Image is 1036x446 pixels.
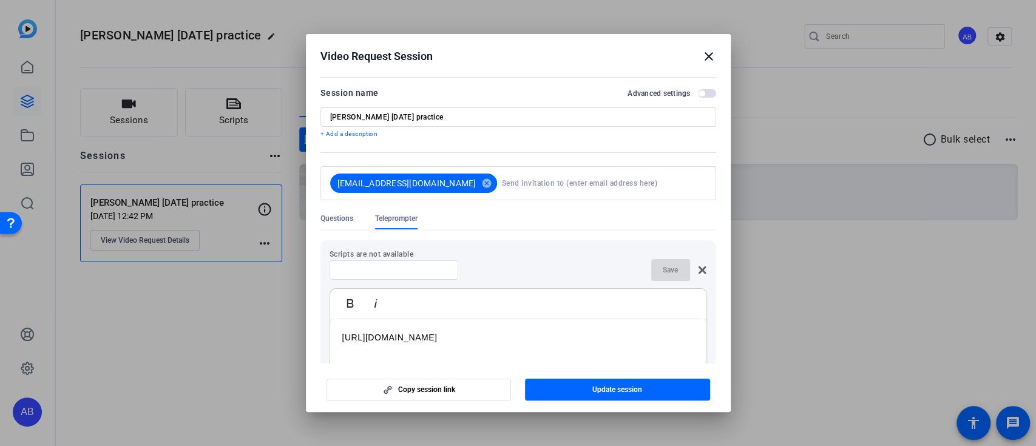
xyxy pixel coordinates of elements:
[339,291,362,316] button: Bold (Ctrl+B)
[320,129,716,139] p: + Add a description
[320,86,379,100] div: Session name
[330,249,707,259] p: Scripts are not available
[628,89,690,98] h2: Advanced settings
[502,171,702,195] input: Send invitation to (enter email address here)
[702,49,716,64] mat-icon: close
[320,214,353,223] span: Questions
[320,49,716,64] div: Video Request Session
[375,214,418,223] span: Teleprompter
[476,178,497,189] mat-icon: cancel
[398,385,455,394] span: Copy session link
[525,379,710,400] button: Update session
[337,177,476,189] span: [EMAIL_ADDRESS][DOMAIN_NAME]
[592,385,642,394] span: Update session
[342,331,694,344] p: [URL][DOMAIN_NAME]
[327,379,512,400] button: Copy session link
[330,112,706,122] input: Enter Session Name
[364,291,387,316] button: Italic (Ctrl+I)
